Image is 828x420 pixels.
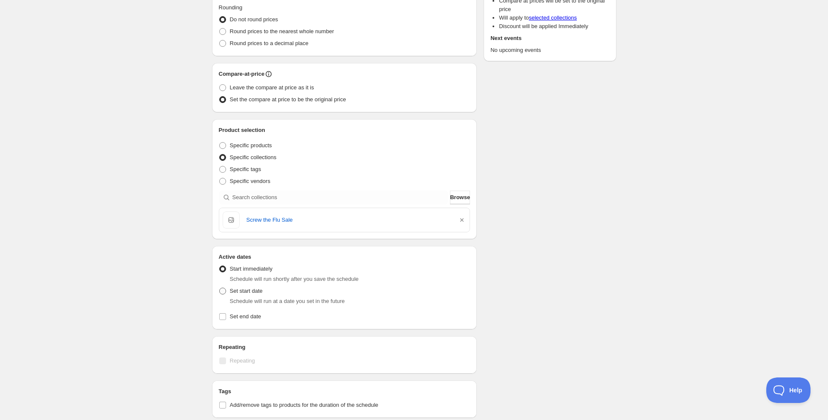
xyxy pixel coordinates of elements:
li: Discount will be applied Immediately [499,22,609,31]
h2: Compare-at-price [219,70,265,78]
span: Browse [450,193,470,202]
span: Schedule will run at a date you set in the future [230,298,345,304]
h2: Next events [490,34,609,43]
span: Set the compare at price to be the original price [230,96,346,103]
span: Round prices to the nearest whole number [230,28,334,34]
span: Specific vendors [230,178,270,184]
span: Leave the compare at price as it is [230,84,314,91]
span: Rounding [219,4,243,11]
span: Set start date [230,288,263,294]
span: Specific products [230,142,272,149]
li: Will apply to [499,14,609,22]
span: Round prices to a decimal place [230,40,309,46]
input: Search collections [232,191,449,204]
h2: Repeating [219,343,470,351]
h2: Tags [219,387,470,396]
a: Screw the Flu Sale [246,216,451,224]
span: Repeating [230,357,255,364]
button: Browse [450,191,470,204]
p: No upcoming events [490,46,609,54]
span: Do not round prices [230,16,278,23]
h2: Active dates [219,253,470,261]
span: Schedule will run shortly after you save the schedule [230,276,359,282]
span: Start immediately [230,266,272,272]
iframe: Toggle Customer Support [766,377,811,403]
h2: Product selection [219,126,470,134]
a: selected collections [529,14,577,21]
span: Specific tags [230,166,261,172]
span: Specific collections [230,154,277,160]
span: Set end date [230,313,261,320]
span: Add/remove tags to products for the duration of the schedule [230,402,378,408]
